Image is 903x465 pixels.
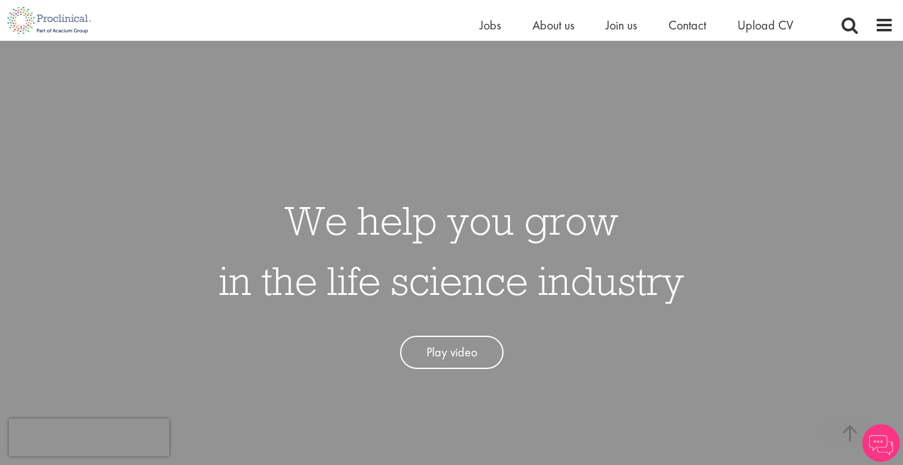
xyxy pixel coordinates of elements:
a: Play video [400,336,504,369]
img: Chatbot [862,424,900,462]
a: Join us [606,17,637,33]
a: Jobs [480,17,501,33]
a: About us [532,17,574,33]
a: Upload CV [737,17,793,33]
a: Contact [668,17,706,33]
h1: We help you grow in the life science industry [219,190,684,311]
